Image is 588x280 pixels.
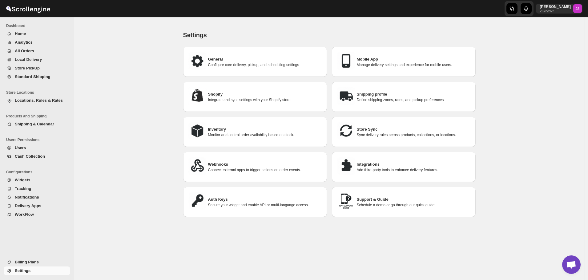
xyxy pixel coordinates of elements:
button: WorkFlow [4,210,70,219]
span: Analytics [15,40,33,45]
span: Joniel Jay Saumat [573,4,582,13]
p: Add third-party tools to enhance delivery features. [357,168,471,172]
p: Schedule a demo or go through our quick guide. [357,203,471,207]
button: Analytics [4,38,70,47]
img: Shopify [188,87,207,105]
span: Settings [183,32,207,38]
h3: Support & Guide [357,196,471,203]
a: Open chat [562,255,581,274]
h3: Integrations [357,161,471,168]
span: Local Delivery [15,57,42,62]
img: General [188,52,207,70]
span: Products and Shipping [6,114,71,119]
h3: Mobile App [357,56,471,62]
button: Users [4,144,70,152]
span: Store Locations [6,90,71,95]
img: Inventory [188,122,207,140]
span: All Orders [15,49,34,53]
span: Standard Shipping [15,74,50,79]
img: Shipping profile [337,87,355,105]
button: User menu [536,4,582,14]
button: Billing Plans [4,258,70,266]
p: Sync delivery rules across products, collections, or locations. [357,132,471,137]
span: WorkFlow [15,212,34,217]
button: Tracking [4,184,70,193]
img: Auth Keys [188,192,207,210]
img: Support & Guide [337,192,355,210]
span: Home [15,31,26,36]
img: Mobile App [337,52,355,70]
h3: Webhooks [208,161,322,168]
p: [PERSON_NAME] [540,4,571,9]
button: Delivery Apps [4,202,70,210]
button: Settings [4,266,70,275]
span: Locations, Rules & Rates [15,98,63,103]
p: Monitor and control order availability based on stock. [208,132,322,137]
span: Users [15,145,26,150]
h3: Shopify [208,91,322,97]
p: Configure core delivery, pickup, and scheduling settings [208,62,322,67]
button: Cash Collection [4,152,70,161]
text: JS [575,7,579,10]
button: Home [4,30,70,38]
button: Notifications [4,193,70,202]
p: 267bd9-2 [540,9,571,13]
h3: Store Sync [357,126,471,132]
img: Integrations [337,157,355,175]
span: Configurations [6,170,71,175]
span: Tracking [15,186,31,191]
button: Shipping & Calendar [4,120,70,128]
span: Settings [15,268,30,273]
span: Users Permissions [6,137,71,142]
h3: General [208,56,322,62]
button: Locations, Rules & Rates [4,96,70,105]
span: Dashboard [6,23,71,28]
span: Delivery Apps [15,203,41,208]
p: Secure your widget and enable API or multi-language access. [208,203,322,207]
button: All Orders [4,47,70,55]
span: Cash Collection [15,154,45,159]
h3: Auth Keys [208,196,322,203]
p: Connect external apps to trigger actions on order events. [208,168,322,172]
span: Shipping & Calendar [15,122,54,126]
p: Define shipping zones, rates, and pickup preferences [357,97,471,102]
span: Billing Plans [15,260,39,264]
button: Widgets [4,176,70,184]
span: Store PickUp [15,66,40,70]
p: Integrate and sync settings with your Shopify store. [208,97,322,102]
h3: Inventory [208,126,322,132]
span: Widgets [15,178,30,182]
p: Manage delivery settings and experience for mobile users. [357,62,471,67]
img: Webhooks [188,157,207,175]
img: ScrollEngine [5,1,51,16]
h3: Shipping profile [357,91,471,97]
span: Notifications [15,195,39,199]
img: Store Sync [337,122,355,140]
